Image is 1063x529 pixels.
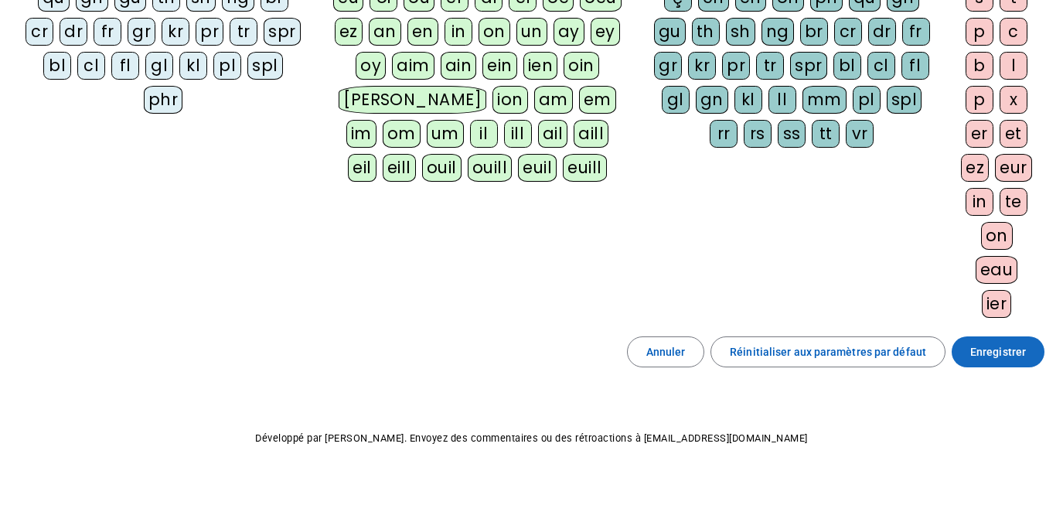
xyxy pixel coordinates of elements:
[966,18,993,46] div: p
[518,154,557,182] div: euil
[966,120,993,148] div: er
[369,18,401,46] div: an
[574,120,608,148] div: aill
[734,86,762,114] div: kl
[966,86,993,114] div: p
[981,222,1013,250] div: on
[696,86,728,114] div: gn
[523,52,558,80] div: ien
[768,86,796,114] div: ll
[952,336,1044,367] button: Enregistrer
[887,86,922,114] div: spl
[1000,18,1027,46] div: c
[802,86,847,114] div: mm
[867,52,895,80] div: cl
[966,52,993,80] div: b
[346,120,376,148] div: im
[538,120,568,148] div: ail
[230,18,257,46] div: tr
[492,86,528,114] div: ion
[853,86,881,114] div: pl
[196,18,223,46] div: pr
[1000,120,1027,148] div: et
[982,290,1012,318] div: ier
[688,52,716,80] div: kr
[468,154,512,182] div: ouill
[846,120,874,148] div: vr
[778,120,806,148] div: ss
[1000,52,1027,80] div: l
[179,52,207,80] div: kl
[383,154,416,182] div: eill
[26,18,53,46] div: cr
[213,52,241,80] div: pl
[77,52,105,80] div: cl
[383,120,421,148] div: om
[995,154,1032,182] div: eur
[646,343,686,361] span: Annuler
[563,154,606,182] div: euill
[335,18,363,46] div: ez
[479,18,510,46] div: on
[726,18,755,46] div: sh
[516,18,547,46] div: un
[356,52,386,80] div: oy
[162,18,189,46] div: kr
[407,18,438,46] div: en
[976,256,1018,284] div: eau
[710,336,945,367] button: Réinitialiser aux paramètres par défaut
[1000,188,1027,216] div: te
[970,343,1026,361] span: Enregistrer
[812,120,840,148] div: tt
[94,18,121,46] div: fr
[833,52,861,80] div: bl
[722,52,750,80] div: pr
[111,52,139,80] div: fl
[128,18,155,46] div: gr
[144,86,183,114] div: phr
[834,18,862,46] div: cr
[534,86,573,114] div: am
[445,18,472,46] div: in
[662,86,690,114] div: gl
[1000,86,1027,114] div: x
[264,18,301,46] div: spr
[591,18,620,46] div: ey
[564,52,599,80] div: oin
[579,86,616,114] div: em
[554,18,584,46] div: ay
[961,154,989,182] div: ez
[247,52,283,80] div: spl
[627,336,705,367] button: Annuler
[43,52,71,80] div: bl
[901,52,929,80] div: fl
[966,188,993,216] div: in
[692,18,720,46] div: th
[868,18,896,46] div: dr
[710,120,738,148] div: rr
[348,154,376,182] div: eil
[422,154,462,182] div: ouil
[504,120,532,148] div: ill
[730,343,926,361] span: Réinitialiser aux paramètres par défaut
[761,18,794,46] div: ng
[60,18,87,46] div: dr
[12,429,1051,448] p: Développé par [PERSON_NAME]. Envoyez des commentaires ou des rétroactions à [EMAIL_ADDRESS][DOMAI...
[145,52,173,80] div: gl
[339,86,486,114] div: [PERSON_NAME]
[756,52,784,80] div: tr
[482,52,517,80] div: ein
[392,52,434,80] div: aim
[654,52,682,80] div: gr
[800,18,828,46] div: br
[470,120,498,148] div: il
[902,18,930,46] div: fr
[654,18,686,46] div: gu
[427,120,464,148] div: um
[790,52,827,80] div: spr
[441,52,477,80] div: ain
[744,120,772,148] div: rs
